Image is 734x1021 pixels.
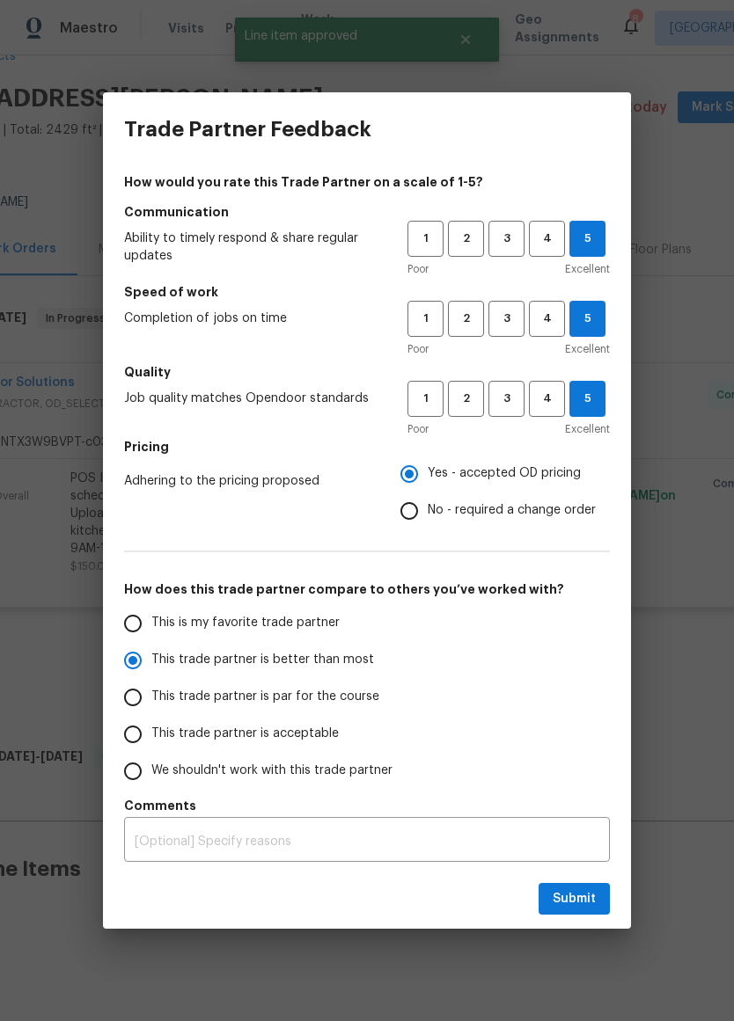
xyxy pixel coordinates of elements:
span: No - required a change order [428,501,596,520]
button: 1 [407,301,444,337]
div: Pricing [400,456,610,529]
div: How does this trade partner compare to others you’ve worked with? [124,605,610,790]
span: 1 [409,309,442,329]
button: 5 [569,301,606,337]
span: 5 [570,309,605,329]
h3: Trade Partner Feedback [124,117,371,142]
span: Yes - accepted OD pricing [428,464,581,483]
button: 4 [529,221,565,257]
span: 2 [450,229,482,249]
span: Ability to timely respond & share regular updates [124,230,379,265]
h5: How does this trade partner compare to others you’ve worked with? [124,580,610,598]
span: Excellent [565,340,610,358]
span: Job quality matches Opendoor standards [124,390,379,407]
span: This trade partner is better than most [151,651,374,669]
span: 3 [490,229,523,249]
span: Excellent [565,420,610,438]
h5: Comments [124,797,610,814]
button: 1 [407,381,444,417]
h5: Speed of work [124,283,610,301]
h5: Communication [124,203,610,221]
span: Poor [407,340,429,358]
span: This trade partner is par for the course [151,688,379,706]
button: 3 [488,221,525,257]
span: 1 [409,389,442,409]
h5: Pricing [124,438,610,456]
span: 3 [490,309,523,329]
span: Adhering to the pricing proposed [124,472,372,490]
span: 5 [570,229,605,249]
span: 1 [409,229,442,249]
span: Excellent [565,260,610,278]
span: 5 [570,389,605,409]
span: 4 [531,309,563,329]
span: 2 [450,309,482,329]
button: 5 [569,221,606,257]
span: Completion of jobs on time [124,310,379,327]
button: 2 [448,221,484,257]
button: 3 [488,301,525,337]
button: 5 [569,381,606,417]
span: This trade partner is acceptable [151,725,339,743]
button: 2 [448,381,484,417]
span: Poor [407,260,429,278]
span: Poor [407,420,429,438]
span: 3 [490,389,523,409]
button: 4 [529,301,565,337]
h5: Quality [124,363,610,381]
h4: How would you rate this Trade Partner on a scale of 1-5? [124,173,610,191]
span: This is my favorite trade partner [151,614,340,632]
button: Submit [539,883,610,915]
button: 2 [448,301,484,337]
span: 4 [531,229,563,249]
button: 3 [488,381,525,417]
span: 2 [450,389,482,409]
span: We shouldn't work with this trade partner [151,762,393,780]
button: 1 [407,221,444,257]
button: 4 [529,381,565,417]
span: 4 [531,389,563,409]
span: Submit [553,888,596,910]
